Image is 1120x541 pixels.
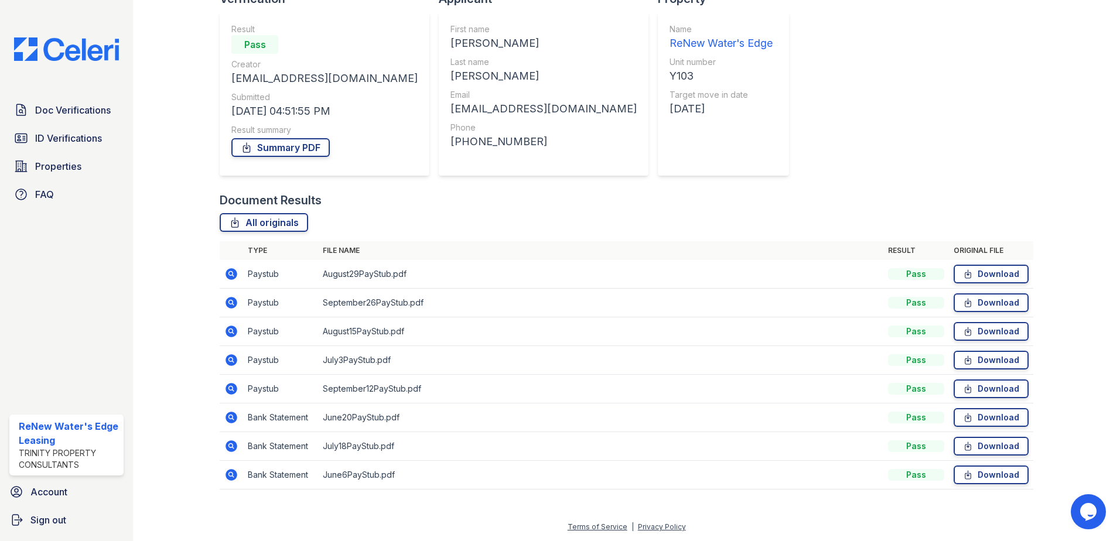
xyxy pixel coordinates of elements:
[888,383,944,395] div: Pass
[243,241,318,260] th: Type
[670,23,773,52] a: Name ReNew Water's Edge
[243,461,318,489] td: Bank Statement
[954,408,1029,427] a: Download
[35,131,102,145] span: ID Verifications
[318,346,883,375] td: July3PayStub.pdf
[670,35,773,52] div: ReNew Water's Edge
[5,480,128,504] a: Account
[883,241,949,260] th: Result
[243,346,318,375] td: Paystub
[231,138,330,157] a: Summary PDF
[670,89,773,101] div: Target move in date
[450,35,637,52] div: [PERSON_NAME]
[670,68,773,84] div: Y103
[318,461,883,489] td: June6PayStub.pdf
[450,133,637,150] div: [PHONE_NUMBER]
[888,354,944,366] div: Pass
[670,23,773,35] div: Name
[243,260,318,289] td: Paystub
[954,265,1029,283] a: Download
[231,59,418,70] div: Creator
[954,322,1029,341] a: Download
[450,101,637,117] div: [EMAIL_ADDRESS][DOMAIN_NAME]
[450,23,637,35] div: First name
[9,98,124,122] a: Doc Verifications
[231,35,278,54] div: Pass
[243,317,318,346] td: Paystub
[9,155,124,178] a: Properties
[318,403,883,432] td: June20PayStub.pdf
[220,213,308,232] a: All originals
[220,192,322,208] div: Document Results
[231,124,418,136] div: Result summary
[318,260,883,289] td: August29PayStub.pdf
[231,103,418,119] div: [DATE] 04:51:55 PM
[888,412,944,423] div: Pass
[1071,494,1108,529] iframe: chat widget
[35,187,54,201] span: FAQ
[888,440,944,452] div: Pass
[670,101,773,117] div: [DATE]
[450,122,637,133] div: Phone
[5,37,128,61] img: CE_Logo_Blue-a8612792a0a2168367f1c8372b55b34899dd931a85d93a1a3d3e32e68fde9ad4.png
[243,375,318,403] td: Paystub
[231,70,418,87] div: [EMAIL_ADDRESS][DOMAIN_NAME]
[568,522,627,531] a: Terms of Service
[954,351,1029,369] a: Download
[638,522,686,531] a: Privacy Policy
[954,293,1029,312] a: Download
[888,326,944,337] div: Pass
[954,465,1029,484] a: Download
[450,89,637,101] div: Email
[243,289,318,317] td: Paystub
[318,241,883,260] th: File name
[19,447,119,471] div: Trinity Property Consultants
[19,419,119,447] div: ReNew Water's Edge Leasing
[670,56,773,68] div: Unit number
[243,432,318,461] td: Bank Statement
[9,183,124,206] a: FAQ
[318,432,883,461] td: July18PayStub.pdf
[35,103,111,117] span: Doc Verifications
[318,375,883,403] td: September12PayStub.pdf
[243,403,318,432] td: Bank Statement
[9,126,124,150] a: ID Verifications
[450,68,637,84] div: [PERSON_NAME]
[30,513,66,527] span: Sign out
[231,91,418,103] div: Submitted
[888,268,944,280] div: Pass
[35,159,81,173] span: Properties
[631,522,634,531] div: |
[450,56,637,68] div: Last name
[30,485,67,499] span: Account
[954,437,1029,456] a: Download
[5,508,128,532] a: Sign out
[888,469,944,481] div: Pass
[318,289,883,317] td: September26PayStub.pdf
[318,317,883,346] td: August15PayStub.pdf
[888,297,944,309] div: Pass
[231,23,418,35] div: Result
[949,241,1033,260] th: Original file
[954,379,1029,398] a: Download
